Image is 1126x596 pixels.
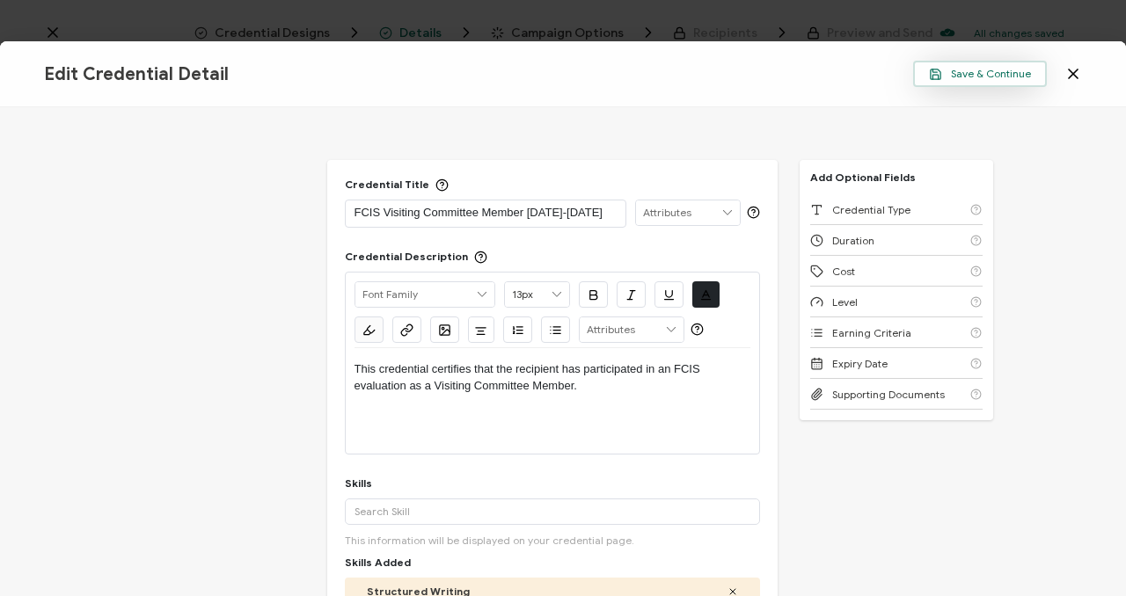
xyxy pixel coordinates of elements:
input: Font Family [355,282,494,307]
p: FCIS Visiting Committee Member [DATE]-[DATE] [355,204,617,222]
span: Edit Credential Detail [44,63,229,85]
span: This information will be displayed on your credential page. [345,534,634,547]
div: Credential Title [345,178,449,191]
span: Credential Type [832,203,910,216]
span: Duration [832,234,874,247]
input: Attributes [580,317,684,342]
input: Font Size [505,282,569,307]
span: Earning Criteria [832,326,911,339]
p: Add Optional Fields [800,171,926,184]
span: Supporting Documents [832,388,945,401]
div: Credential Description [345,250,487,263]
span: Level [832,295,858,309]
input: Attributes [636,200,740,225]
input: Search Skill [345,498,760,525]
button: Save & Continue [913,61,1047,87]
p: This credential certifies that the recipient has participated in an FCIS evaluation as a Visiting... [355,361,750,394]
iframe: Chat Widget [1038,512,1126,596]
span: Save & Continue [929,68,1031,81]
span: Skills Added [345,556,411,569]
div: Skills [345,476,372,490]
span: Expiry Date [832,357,888,370]
span: Cost [832,265,855,278]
